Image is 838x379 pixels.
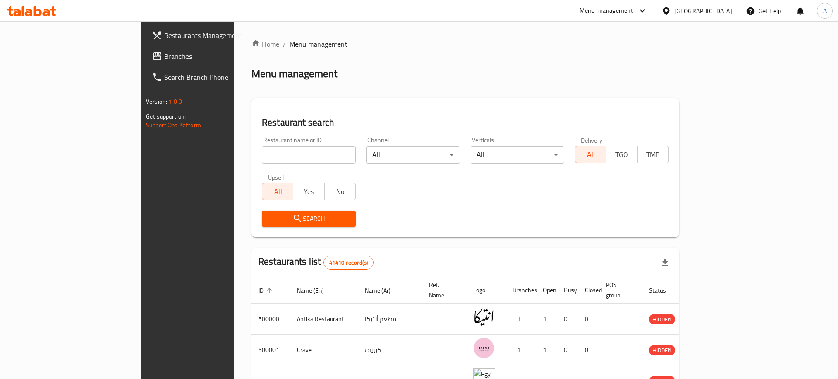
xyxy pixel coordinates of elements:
[505,304,536,335] td: 1
[324,259,373,267] span: 41410 record(s)
[471,146,564,164] div: All
[146,120,201,131] a: Support.OpsPlatform
[606,146,637,163] button: TGO
[557,304,578,335] td: 0
[575,146,606,163] button: All
[268,174,284,180] label: Upsell
[262,183,293,200] button: All
[610,148,634,161] span: TGO
[297,185,321,198] span: Yes
[505,277,536,304] th: Branches
[358,304,422,335] td: مطعم أنتيكا
[145,25,282,46] a: Restaurants Management
[145,46,282,67] a: Branches
[536,335,557,365] td: 1
[146,96,167,107] span: Version:
[266,185,290,198] span: All
[262,116,669,129] h2: Restaurant search
[258,255,374,270] h2: Restaurants list
[580,6,633,16] div: Menu-management
[324,183,356,200] button: No
[164,72,275,82] span: Search Branch Phone
[637,146,669,163] button: TMP
[581,137,603,143] label: Delivery
[473,306,495,328] img: Antika Restaurant
[578,304,599,335] td: 0
[536,277,557,304] th: Open
[505,335,536,365] td: 1
[649,314,675,324] div: HIDDEN
[290,304,358,335] td: Antika Restaurant
[466,277,505,304] th: Logo
[557,335,578,365] td: 0
[578,335,599,365] td: 0
[251,67,337,81] h2: Menu management
[290,335,358,365] td: Crave
[164,30,275,41] span: Restaurants Management
[168,96,182,107] span: 1.0.0
[536,304,557,335] td: 1
[366,146,460,164] div: All
[823,6,827,16] span: A
[429,280,456,300] span: Ref. Name
[328,185,352,198] span: No
[293,183,324,200] button: Yes
[323,256,374,270] div: Total records count
[289,39,347,49] span: Menu management
[269,213,349,224] span: Search
[649,285,677,296] span: Status
[297,285,335,296] span: Name (En)
[557,277,578,304] th: Busy
[283,39,286,49] li: /
[358,335,422,365] td: كرييف
[145,67,282,88] a: Search Branch Phone
[262,146,356,164] input: Search for restaurant name or ID..
[649,345,675,355] span: HIDDEN
[655,252,676,273] div: Export file
[649,345,675,355] div: HIDDEN
[473,337,495,359] img: Crave
[262,211,356,227] button: Search
[641,148,665,161] span: TMP
[649,314,675,324] span: HIDDEN
[606,280,632,300] span: POS group
[365,285,402,296] span: Name (Ar)
[674,6,732,16] div: [GEOGRAPHIC_DATA]
[258,285,275,296] span: ID
[578,277,599,304] th: Closed
[164,51,275,61] span: Branches
[146,111,186,122] span: Get support on:
[251,39,679,49] nav: breadcrumb
[579,148,603,161] span: All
